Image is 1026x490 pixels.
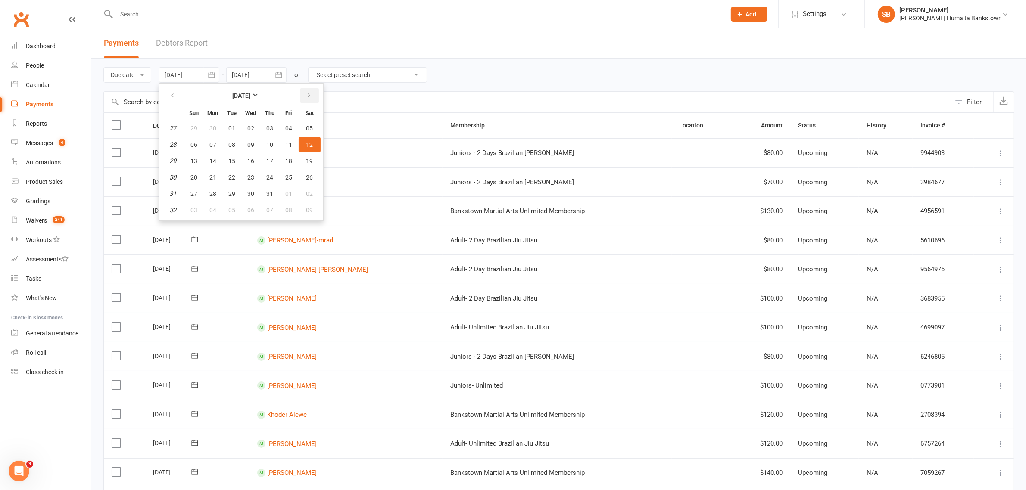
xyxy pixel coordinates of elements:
th: Status [790,113,859,138]
span: Settings [803,4,826,24]
button: 07 [204,137,222,152]
th: Contact [249,113,443,138]
span: 29 [228,190,235,197]
button: 29 [223,186,241,202]
span: 30 [209,125,216,132]
span: 24 [266,174,273,181]
span: 06 [247,207,254,214]
th: Due [145,113,249,138]
td: $100.00 [732,371,790,400]
small: Tuesday [227,110,237,116]
div: Gradings [26,198,50,205]
div: Product Sales [26,178,63,185]
button: 02 [299,186,321,202]
button: 11 [280,137,298,152]
div: [DATE] [153,407,193,421]
span: N/A [867,178,878,186]
div: General attendance [26,330,78,337]
a: What's New [11,288,91,308]
span: Juniors - 2 Days Brazilian [PERSON_NAME] [450,178,574,186]
span: Upcoming [798,149,827,157]
a: Reports [11,114,91,133]
a: Debtors Report [156,28,208,58]
a: [PERSON_NAME] [267,323,317,331]
div: [DATE] [153,262,193,275]
small: Saturday [306,110,314,116]
button: 03 [185,202,203,218]
button: 22 [223,170,241,185]
a: Gradings [11,192,91,211]
button: 09 [242,137,260,152]
span: 3 [26,461,33,468]
a: [PERSON_NAME] [PERSON_NAME] [267,265,368,273]
em: 28 [170,141,177,149]
button: 07 [261,202,279,218]
span: 17 [266,158,273,164]
div: [DATE] [153,146,193,159]
div: Tasks [26,275,41,282]
em: 32 [170,206,177,214]
span: Payments [104,38,139,47]
div: [DATE] [153,291,193,304]
th: History [859,113,913,138]
td: 3683955 [913,284,974,313]
span: Bankstown Martial Arts Unlimited Membership [450,207,585,215]
button: 14 [204,153,222,169]
button: 03 [261,121,279,136]
td: 9944903 [913,138,974,167]
button: 28 [204,186,222,202]
button: 24 [261,170,279,185]
small: Friday [286,110,292,116]
button: 06 [242,202,260,218]
td: $120.00 [732,429,790,458]
td: $80.00 [732,138,790,167]
a: Class kiosk mode [11,363,91,382]
span: Upcoming [798,207,827,215]
span: 28 [209,190,216,197]
button: 10 [261,137,279,152]
a: Automations [11,153,91,172]
span: 04 [285,125,292,132]
td: 3984677 [913,167,974,197]
span: 25 [285,174,292,181]
button: 09 [299,202,321,218]
th: Location [672,113,733,138]
button: 30 [242,186,260,202]
span: 11 [285,141,292,148]
span: 21 [209,174,216,181]
button: 25 [280,170,298,185]
span: Juniors - 2 Days Brazilian [PERSON_NAME] [450,353,574,360]
td: 9564976 [913,254,974,284]
span: Upcoming [798,469,827,477]
span: Upcoming [798,381,827,389]
span: 01 [285,190,292,197]
div: Messages [26,140,53,146]
span: Add [746,11,757,18]
div: Roll call [26,349,46,356]
button: Add [731,7,767,22]
div: What's New [26,295,57,301]
span: N/A [867,469,878,477]
a: [PERSON_NAME] [267,295,317,302]
span: Upcoming [798,411,827,419]
div: [DATE] [153,436,193,450]
span: 31 [266,190,273,197]
div: Assessments [26,256,69,263]
td: $140.00 [732,458,790,487]
span: Adult- Unlimited Brazilian Jiu Jitsu [450,440,549,447]
a: Tasks [11,269,91,288]
span: 26 [306,174,313,181]
span: Upcoming [798,236,827,244]
span: 05 [306,125,313,132]
span: 30 [247,190,254,197]
td: $100.00 [732,284,790,313]
a: Khoder Alewe [267,411,307,419]
div: Filter [967,97,982,107]
div: [PERSON_NAME] [899,6,1002,14]
button: 01 [223,121,241,136]
span: 02 [247,125,254,132]
span: 29 [190,125,197,132]
button: 15 [223,153,241,169]
span: 22 [228,174,235,181]
div: [DATE] [153,349,193,363]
